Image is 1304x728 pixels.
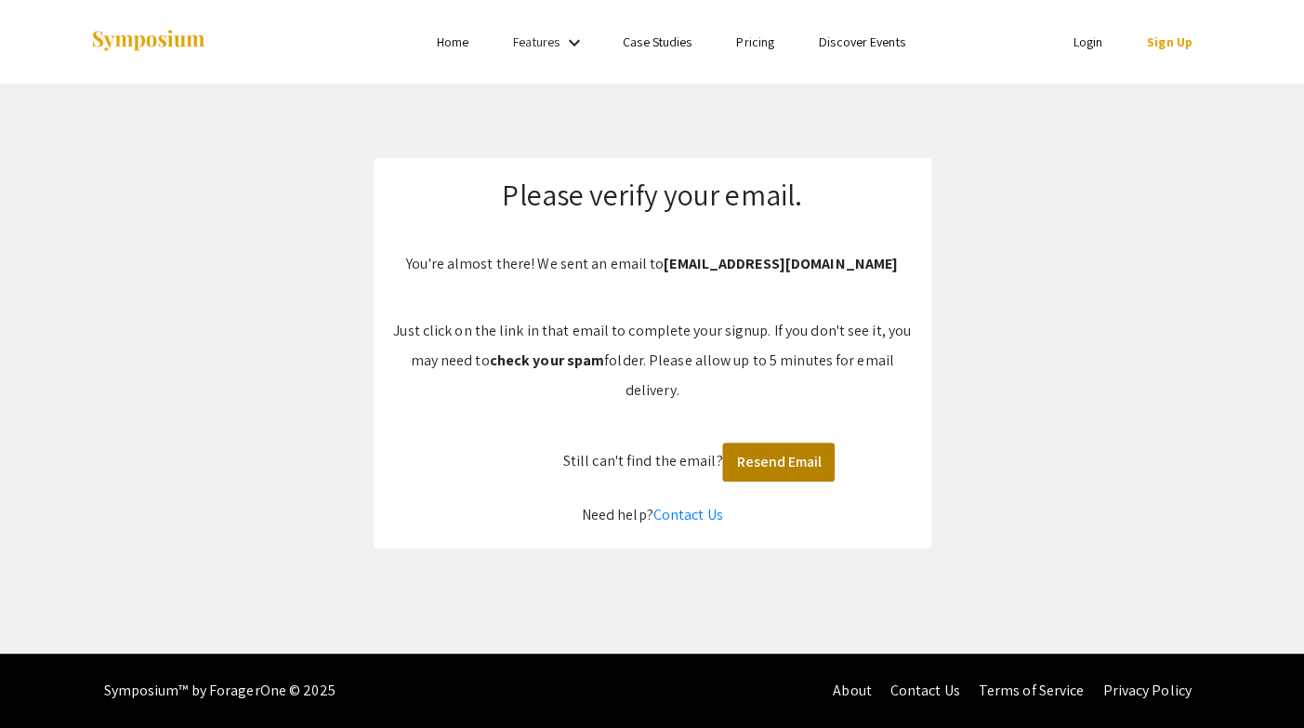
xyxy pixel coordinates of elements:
[1073,33,1102,50] a: Login
[90,29,206,54] img: Symposium by ForagerOne
[14,644,79,714] iframe: Chat
[978,681,1084,700] a: Terms of Service
[889,681,959,700] a: Contact Us
[722,443,835,482] button: Resend Email
[833,681,872,700] a: About
[1147,33,1192,50] a: Sign Up
[563,32,586,54] mat-icon: Expand Features list
[819,33,905,50] a: Discover Events
[653,505,723,524] a: Contact Us
[736,33,774,50] a: Pricing
[392,500,913,530] div: Need help?
[490,351,605,370] b: check your spam
[1102,681,1191,700] a: Privacy Policy
[104,654,336,728] div: Symposium™ by ForagerOne © 2025
[392,177,913,212] h2: Please verify your email.
[623,33,692,50] a: Case Studies
[392,316,913,405] p: Just click on the link in that email to complete your signup. If you don't see it, you may need t...
[374,158,931,549] div: You're almost there! We sent an email to Still can't find the email?
[513,33,560,50] a: Features
[664,254,898,273] b: [EMAIL_ADDRESS][DOMAIN_NAME]
[437,33,468,50] a: Home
